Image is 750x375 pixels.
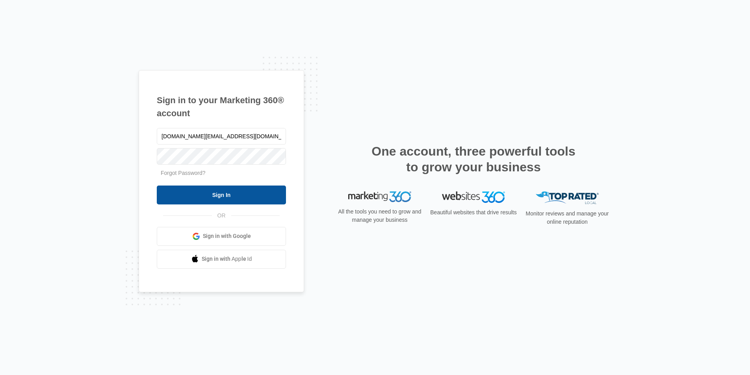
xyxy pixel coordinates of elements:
p: Beautiful websites that drive results [429,208,518,217]
span: Sign in with Apple Id [202,255,252,263]
h1: Sign in to your Marketing 360® account [157,94,286,120]
h2: One account, three powerful tools to grow your business [369,143,578,175]
input: Sign In [157,186,286,204]
input: Email [157,128,286,145]
img: Websites 360 [442,191,505,203]
span: Sign in with Google [203,232,251,240]
a: Forgot Password? [161,170,206,176]
p: All the tools you need to grow and manage your business [336,208,424,224]
img: Top Rated Local [536,191,599,204]
p: Monitor reviews and manage your online reputation [523,210,611,226]
img: Marketing 360 [348,191,411,202]
a: Sign in with Google [157,227,286,246]
a: Sign in with Apple Id [157,250,286,269]
span: OR [212,212,231,220]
